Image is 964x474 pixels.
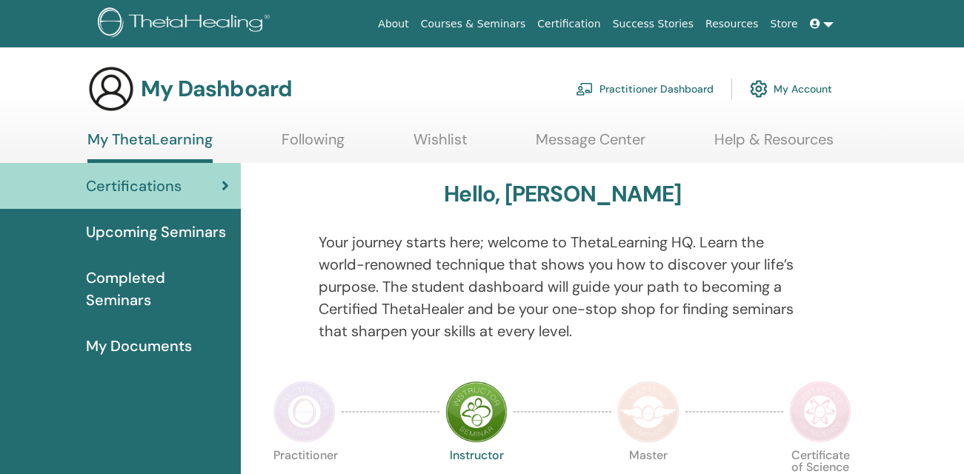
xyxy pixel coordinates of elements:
[98,7,275,41] img: logo.png
[86,267,229,311] span: Completed Seminars
[531,10,606,38] a: Certification
[86,175,182,197] span: Certifications
[607,10,699,38] a: Success Stories
[765,10,804,38] a: Store
[445,381,508,443] img: Instructor
[282,130,345,159] a: Following
[413,130,468,159] a: Wishlist
[415,10,532,38] a: Courses & Seminars
[576,73,714,105] a: Practitioner Dashboard
[750,76,768,101] img: cog.svg
[714,130,834,159] a: Help & Resources
[87,130,213,163] a: My ThetaLearning
[319,231,806,342] p: Your journey starts here; welcome to ThetaLearning HQ. Learn the world-renowned technique that sh...
[86,335,192,357] span: My Documents
[789,381,851,443] img: Certificate of Science
[372,10,414,38] a: About
[699,10,765,38] a: Resources
[87,65,135,113] img: generic-user-icon.jpg
[444,181,681,207] h3: Hello, [PERSON_NAME]
[750,73,832,105] a: My Account
[141,76,292,102] h3: My Dashboard
[86,221,226,243] span: Upcoming Seminars
[536,130,645,159] a: Message Center
[617,381,679,443] img: Master
[273,381,336,443] img: Practitioner
[576,82,594,96] img: chalkboard-teacher.svg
